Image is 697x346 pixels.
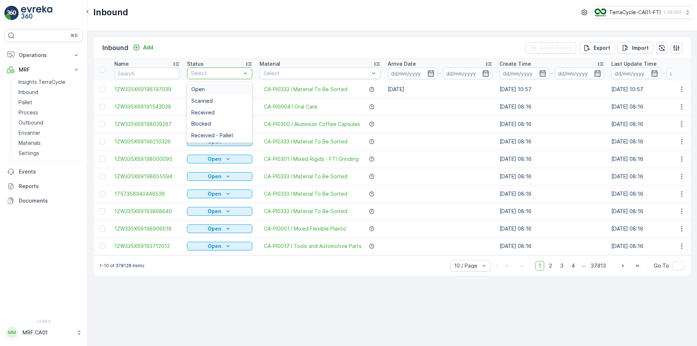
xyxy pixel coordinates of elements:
[496,185,608,203] td: [DATE] 08:16
[99,139,105,144] div: Toggle Row Selected
[663,69,665,78] p: -
[16,118,83,128] a: Outbound
[114,155,180,163] a: 1ZW335X69198000095
[187,224,252,233] button: Open
[19,89,38,96] p: Inbound
[388,68,437,79] input: dd/mm/yyyy
[19,150,39,157] p: Settings
[664,9,681,15] p: ( -05:00 )
[208,173,221,180] p: Open
[496,168,608,185] td: [DATE] 08:16
[496,98,608,115] td: [DATE] 08:16
[264,208,347,215] span: CA-PI0333 I Material To Be Sorted
[114,68,180,79] input: Search
[617,42,653,54] button: Import
[114,208,180,215] span: 1ZW335X69193868640
[191,70,241,77] p: Select
[540,44,572,52] p: Clear Filters
[102,43,129,53] p: Inbound
[114,86,180,93] a: 1ZW335X69196197039
[99,174,105,179] div: Toggle Row Selected
[19,78,65,86] p: Insights TerraCycle
[264,138,347,145] span: CA-PI0333 I Material To Be Sorted
[187,207,252,216] button: Open
[114,138,180,145] span: 1ZW335X69196210326
[114,173,180,180] a: 1ZW335X69198655594
[208,243,221,250] p: Open
[187,242,252,251] button: Open
[208,155,221,163] p: Open
[208,190,221,198] p: Open
[611,60,657,68] p: Last Update Time
[187,60,204,68] p: Status
[264,103,317,110] a: CA-PI0004 I Oral Care
[16,148,83,158] a: Settings
[579,42,615,54] button: Export
[19,66,68,73] p: MRF
[4,62,83,77] button: MRF
[4,179,83,194] a: Reports
[611,68,661,79] input: dd/mm/yyyy
[114,60,129,68] p: Name
[99,156,105,162] div: Toggle Row Selected
[496,115,608,133] td: [DATE] 08:16
[264,173,347,180] span: CA-PI0333 I Material To Be Sorted
[654,262,669,269] span: Go To
[4,319,83,323] span: v 1.49.3
[546,261,555,270] span: 2
[99,121,105,127] div: Toggle Row Selected
[99,263,144,269] p: 1-10 of 378128 items
[208,225,221,232] p: Open
[16,128,83,138] a: Envanter
[19,183,80,190] p: Reports
[99,191,105,197] div: Toggle Row Selected
[114,225,180,232] a: 1ZW335X69198906018
[16,77,83,87] a: Insights TerraCycle
[496,150,608,168] td: [DATE] 08:16
[21,6,52,20] img: logo_light-DOdMpM7g.png
[609,9,661,16] p: TerraCycle-CA01-FTI
[19,52,68,59] p: Operations
[19,168,80,175] p: Events
[594,44,610,52] p: Export
[19,109,38,116] p: Process
[114,103,180,110] span: 1ZW335X69191543039
[16,107,83,118] a: Process
[6,327,18,338] div: MM
[23,329,73,336] p: MRF.CA01
[191,110,215,115] span: Received
[4,164,83,179] a: Events
[191,86,205,92] span: Open
[587,261,609,270] span: 37813
[99,104,105,110] div: Toggle Row Selected
[264,86,347,93] a: CA-PI0333 I Material To Be Sorted
[496,81,608,98] td: [DATE] 10:57
[264,155,359,163] a: CA-PI0301 I Mixed Rigids - FTI Grinding
[114,243,180,250] a: 1ZW335X69193712012
[208,208,221,215] p: Open
[19,99,32,106] p: Pallet
[264,121,360,128] a: CA-PI0300 I Aluminium Coffee Capsules
[496,237,608,255] td: [DATE] 08:16
[114,190,180,198] a: 1757358942446539
[439,69,441,78] p: -
[99,243,105,249] div: Toggle Row Selected
[595,6,691,19] button: TerraCycle-CA01-FTI(-05:00)
[264,243,362,250] a: CA-PI0017 I Tools and Automotive Parts
[19,139,41,147] p: Materials
[264,225,346,232] a: CA-PI0001 I Mixed Flexible Plastic
[260,60,280,68] p: Material
[187,190,252,198] button: Open
[496,220,608,237] td: [DATE] 08:16
[191,133,233,138] span: Received - Pallet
